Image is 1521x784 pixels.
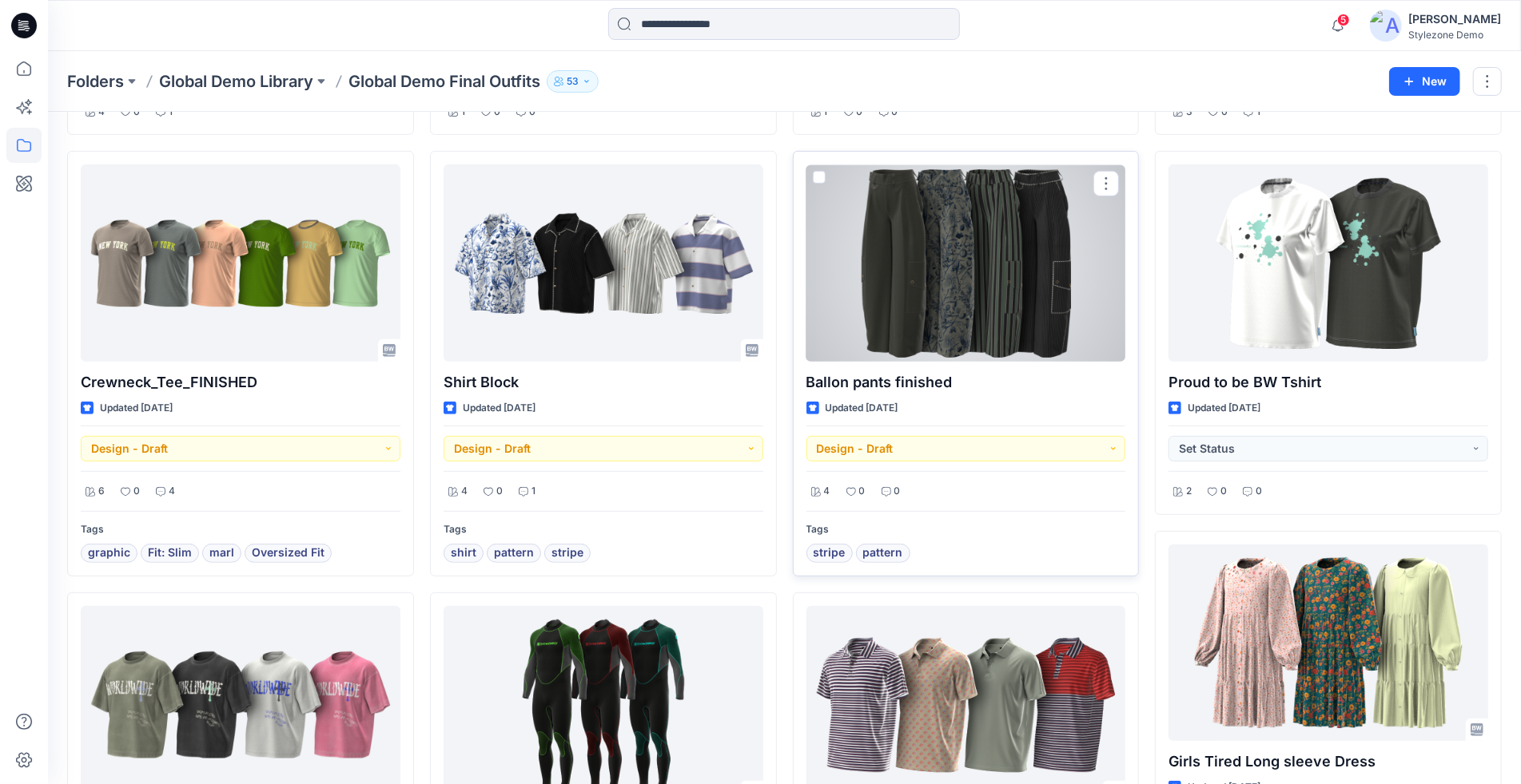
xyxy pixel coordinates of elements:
span: stripe [814,544,846,563]
span: stripe [551,544,583,563]
p: 4 [169,483,175,500]
p: Ballon pants finished [806,371,1126,394]
p: 2 [1186,483,1192,500]
p: Proud to be BW Tshirt [1169,371,1488,394]
p: 1 [532,483,536,500]
p: 4 [824,483,830,500]
p: 6 [98,483,105,500]
p: 0 [529,104,536,121]
span: Oversized Fit [252,544,325,563]
p: 0 [496,483,503,500]
a: Crewneck_Tee_FINISHED [81,164,400,361]
a: Global Demo Library [159,70,313,93]
span: shirt [451,544,476,563]
p: Tags [806,521,1126,538]
p: 1 [824,104,828,121]
button: New [1389,67,1460,96]
p: Updated [DATE] [826,400,898,417]
button: 53 [547,70,599,93]
p: 0 [859,483,866,500]
p: Tags [444,521,763,538]
span: graphic [88,544,130,563]
p: 0 [133,104,140,121]
p: Tags [81,521,400,538]
p: 0 [1221,104,1228,121]
p: 0 [133,483,140,500]
p: Updated [DATE] [1188,400,1260,417]
p: Crewneck_Tee_FINISHED [81,371,400,394]
p: Updated [DATE] [463,400,536,417]
p: Girls Tired Long sleeve Dress [1169,750,1488,773]
p: Global Demo Final Outfits [348,70,540,93]
p: 1 [461,104,465,121]
span: pattern [863,544,903,563]
span: marl [209,544,234,563]
div: Stylezone Demo [1408,29,1501,41]
p: 4 [461,483,468,500]
p: 1 [169,104,173,121]
p: Shirt Block [444,371,763,394]
a: Ballon pants finished [806,164,1126,361]
a: Girls Tired Long sleeve Dress [1169,544,1488,741]
a: Proud to be BW Tshirt [1169,164,1488,361]
p: 0 [894,483,901,500]
p: Updated [DATE] [100,400,173,417]
img: avatar [1370,10,1402,42]
p: 0 [494,104,500,121]
div: [PERSON_NAME] [1408,10,1501,29]
p: 4 [98,104,105,121]
span: Fit: Slim [148,544,192,563]
p: 0 [857,104,863,121]
p: 53 [567,73,579,90]
span: pattern [494,544,534,563]
p: 0 [1256,483,1262,500]
p: 0 [892,104,898,121]
p: 1 [1256,104,1260,121]
a: Folders [67,70,124,93]
p: 0 [1220,483,1227,500]
a: Shirt Block [444,164,763,361]
span: 5 [1337,14,1350,26]
p: 3 [1186,104,1193,121]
